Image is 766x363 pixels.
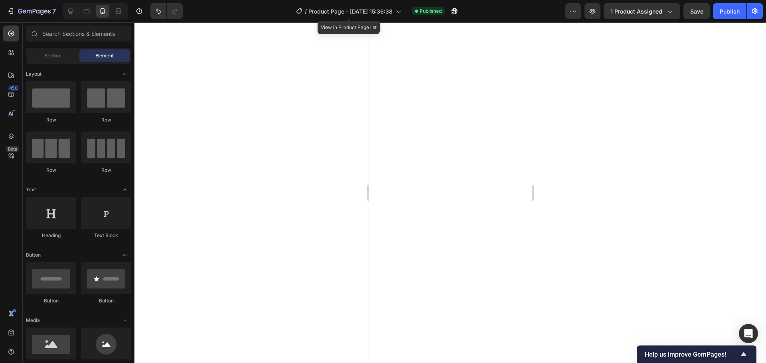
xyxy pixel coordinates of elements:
div: Publish [720,7,740,16]
div: Button [81,297,131,304]
button: Publish [713,3,746,19]
button: Save [683,3,710,19]
div: Open Intercom Messenger [739,324,758,343]
span: Text [26,186,36,193]
div: Beta [6,146,19,152]
div: Row [81,167,131,174]
div: Button [26,297,76,304]
div: 450 [8,85,19,91]
div: Row [26,167,76,174]
span: Button [26,251,41,259]
div: Text Block [81,232,131,239]
span: Toggle open [118,314,131,327]
span: Toggle open [118,249,131,261]
input: Search Sections & Elements [26,26,131,41]
span: Help us improve GemPages! [645,351,739,358]
span: Layout [26,71,41,78]
span: Toggle open [118,68,131,80]
button: 1 product assigned [604,3,680,19]
span: Section [44,52,61,59]
div: Undo/Redo [150,3,183,19]
span: Toggle open [118,183,131,196]
button: Show survey - Help us improve GemPages! [645,349,748,359]
span: Save [690,8,703,15]
span: / [305,7,307,16]
p: 7 [52,6,56,16]
div: Row [26,116,76,124]
span: 1 product assigned [610,7,662,16]
span: Product Page - [DATE] 15:36:38 [308,7,393,16]
button: 7 [3,3,59,19]
div: Heading [26,232,76,239]
span: Media [26,317,40,324]
div: Row [81,116,131,124]
iframe: Design area [369,22,532,363]
span: Published [420,8,442,15]
span: Element [95,52,114,59]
